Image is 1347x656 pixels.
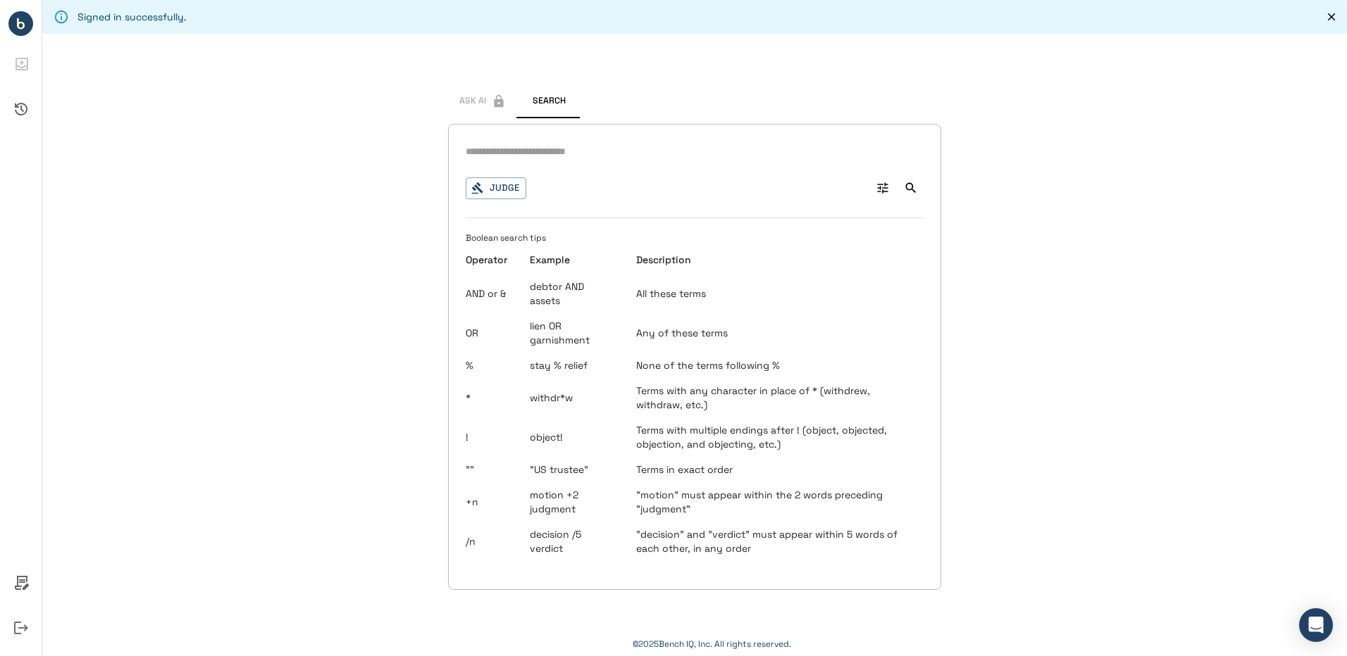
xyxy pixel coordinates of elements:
td: AND or & [466,274,519,313]
td: OR [466,313,519,353]
td: % [466,353,519,378]
button: Judge [466,177,526,199]
th: Description [625,246,924,274]
span: Boolean search tips [466,232,546,255]
th: Example [519,246,625,274]
td: withdr*w [519,378,625,417]
td: +n [466,482,519,522]
td: ! [466,417,519,457]
td: "decision" and "verdict" must appear within 5 words of each other, in any order [625,522,924,561]
td: "" [466,457,519,482]
td: "motion" must appear within the 2 words preceding "judgment" [625,482,924,522]
div: Signed in successfully. [77,4,187,30]
td: object! [519,417,625,457]
div: Open Intercom Messenger [1299,608,1333,642]
th: Operator [466,246,519,274]
button: Advanced Search [870,175,895,201]
td: stay % relief [519,353,625,378]
td: None of the terms following % [625,353,924,378]
td: decision /5 verdict [519,522,625,561]
td: lien OR garnishment [519,313,625,353]
td: Terms with multiple endings after ! (object, objected, objection, and objecting, etc.) [625,417,924,457]
span: This feature has been disabled by your account admin. [448,84,517,118]
td: debtor AND assets [519,274,625,313]
td: motion +2 judgment [519,482,625,522]
button: Search [517,84,581,118]
button: Search [898,175,924,201]
td: All these terms [625,274,924,313]
td: Terms with any character in place of * (withdrew, withdraw, etc.) [625,378,924,417]
td: Any of these terms [625,313,924,353]
td: /n [466,522,519,561]
td: "US trustee" [519,457,625,482]
td: Terms in exact order [625,457,924,482]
